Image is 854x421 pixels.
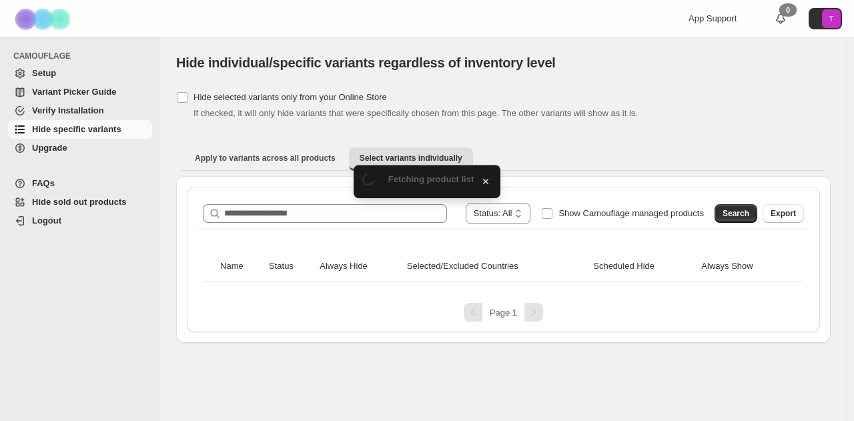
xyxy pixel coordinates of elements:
[697,252,790,282] th: Always Show
[32,216,61,226] span: Logout
[32,105,104,115] span: Verify Installation
[216,252,265,282] th: Name
[8,120,152,139] a: Hide specific variants
[8,83,152,101] a: Variant Picker Guide
[8,212,152,230] a: Logout
[809,8,842,29] button: Avatar with initials T
[8,139,152,157] a: Upgrade
[822,9,841,28] span: Avatar with initials T
[779,3,797,17] div: 0
[8,101,152,120] a: Verify Installation
[689,13,737,23] span: App Support
[32,124,121,134] span: Hide specific variants
[589,252,697,282] th: Scheduled Hide
[8,174,152,193] a: FAQs
[11,1,77,37] img: Camouflage
[184,147,346,169] button: Apply to variants across all products
[316,252,402,282] th: Always Hide
[8,64,152,83] a: Setup
[388,174,474,184] span: Fetching product list
[32,87,116,97] span: Variant Picker Guide
[193,108,638,118] span: If checked, it will only hide variants that were specifically chosen from this page. The other va...
[723,208,749,219] span: Search
[774,12,787,25] a: 0
[195,153,336,163] span: Apply to variants across all products
[176,176,831,343] div: Select variants individually
[13,51,153,61] span: CAMOUFLAGE
[193,92,387,102] span: Hide selected variants only from your Online Store
[32,178,55,188] span: FAQs
[715,204,757,223] button: Search
[197,303,809,322] nav: Pagination
[490,308,517,318] span: Page 1
[8,193,152,212] a: Hide sold out products
[265,252,316,282] th: Status
[558,208,704,218] span: Show Camouflage managed products
[349,147,473,171] button: Select variants individually
[176,55,556,70] span: Hide individual/specific variants regardless of inventory level
[32,197,127,207] span: Hide sold out products
[829,15,834,23] text: T
[360,153,462,163] span: Select variants individually
[763,204,804,223] button: Export
[32,143,67,153] span: Upgrade
[32,68,56,78] span: Setup
[771,208,796,219] span: Export
[403,252,589,282] th: Selected/Excluded Countries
